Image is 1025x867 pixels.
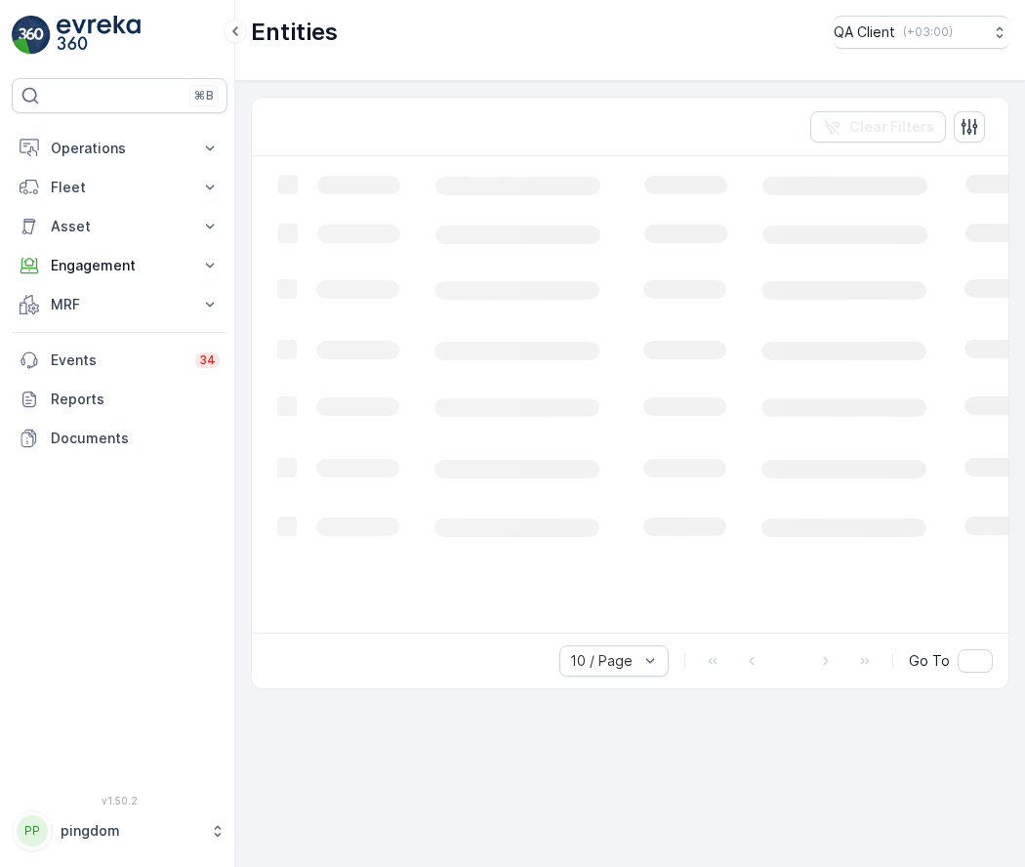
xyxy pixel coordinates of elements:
[12,285,227,324] button: MRF
[909,651,950,671] span: Go To
[51,295,188,314] p: MRF
[12,16,51,55] img: logo
[12,246,227,285] button: Engagement
[849,117,934,137] p: Clear Filters
[12,341,227,380] a: Events34
[51,351,184,370] p: Events
[12,380,227,419] a: Reports
[12,810,227,851] button: PPpingdom
[51,217,188,236] p: Asset
[51,429,220,448] p: Documents
[51,256,188,275] p: Engagement
[51,390,220,409] p: Reports
[12,129,227,168] button: Operations
[12,419,227,458] a: Documents
[51,139,188,158] p: Operations
[17,815,48,846] div: PP
[61,821,200,841] p: pingdom
[12,795,227,806] span: v 1.50.2
[251,17,338,48] p: Entities
[903,24,953,40] p: ( +03:00 )
[12,207,227,246] button: Asset
[51,178,188,197] p: Fleet
[810,111,946,143] button: Clear Filters
[834,22,895,42] p: QA Client
[199,352,216,368] p: 34
[834,16,1009,49] button: QA Client(+03:00)
[57,16,141,55] img: logo_light-DOdMpM7g.png
[12,168,227,207] button: Fleet
[194,88,214,103] p: ⌘B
